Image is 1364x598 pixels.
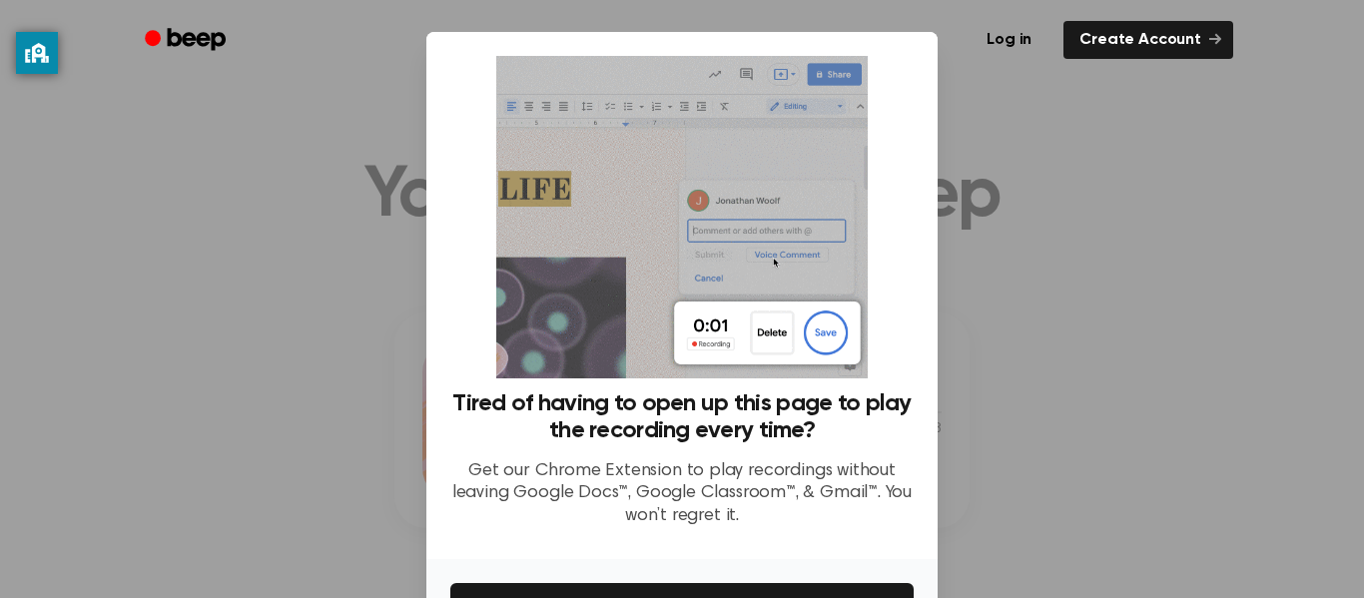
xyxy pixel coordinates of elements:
[967,17,1051,63] a: Log in
[1063,21,1233,59] a: Create Account
[496,56,867,378] img: Beep extension in action
[450,460,914,528] p: Get our Chrome Extension to play recordings without leaving Google Docs™, Google Classroom™, & Gm...
[16,32,58,74] button: privacy banner
[131,21,244,60] a: Beep
[450,390,914,444] h3: Tired of having to open up this page to play the recording every time?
